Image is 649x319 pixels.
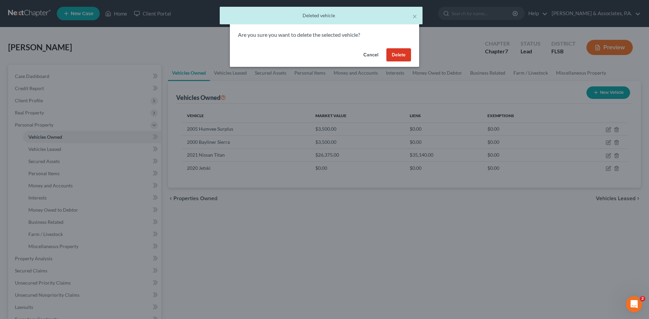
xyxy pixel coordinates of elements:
[626,296,642,312] iframe: Intercom live chat
[640,296,645,301] span: 2
[238,31,411,39] p: Are you sure you want to delete the selected vehicle?
[358,48,384,62] button: Cancel
[225,12,417,19] div: Deleted vehicle
[386,48,411,62] button: Delete
[412,12,417,20] button: ×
